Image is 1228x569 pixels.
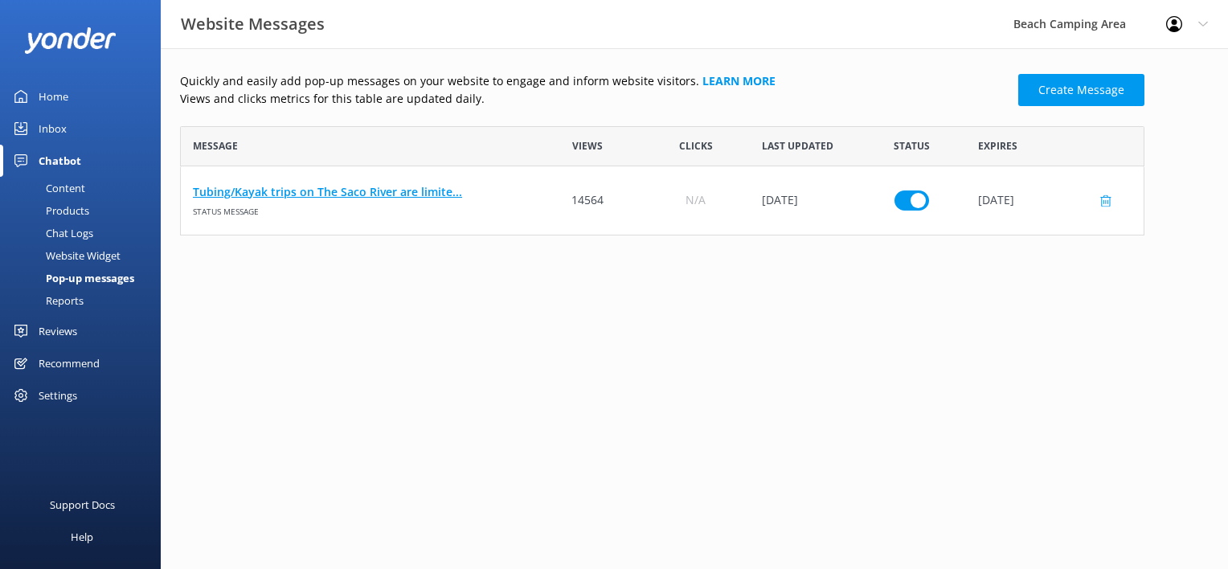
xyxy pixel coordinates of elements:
div: Recommend [39,347,100,379]
div: Chat Logs [10,222,93,244]
div: 31 Aug 2025 [750,166,858,235]
span: Views [572,138,603,154]
span: Clicks [679,138,713,154]
a: Pop-up messages [10,267,161,289]
div: Inbox [39,113,67,145]
span: Last updated [762,138,833,154]
div: Website Widget [10,244,121,267]
div: Products [10,199,89,222]
a: Chat Logs [10,222,161,244]
div: 14564 [534,166,641,235]
h3: Website Messages [181,11,325,37]
a: Tubing/Kayak trips on The Saco River are limite... [193,183,522,201]
a: Reports [10,289,161,312]
div: Chatbot [39,145,81,177]
span: Status [894,138,930,154]
div: Help [71,521,93,553]
div: Pop-up messages [10,267,134,289]
span: Expires [978,138,1017,154]
div: Settings [39,379,77,411]
div: grid [180,166,1144,235]
img: yonder-white-logo.png [24,27,117,54]
span: Message [193,138,238,154]
a: Products [10,199,161,222]
p: Quickly and easily add pop-up messages on your website to engage and inform website visitors. [180,72,1009,90]
a: Learn more [702,73,776,88]
div: row [180,166,1144,235]
a: Create Message [1018,74,1144,106]
div: Reports [10,289,84,312]
div: Content [10,177,85,199]
a: Website Widget [10,244,161,267]
div: [DATE] [966,166,1144,235]
div: Reviews [39,315,77,347]
a: Content [10,177,161,199]
p: Views and clicks metrics for this table are updated daily. [180,90,1009,108]
div: Home [39,80,68,113]
div: Support Docs [50,489,115,521]
span: N/A [686,191,706,209]
span: Status message [193,201,522,218]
